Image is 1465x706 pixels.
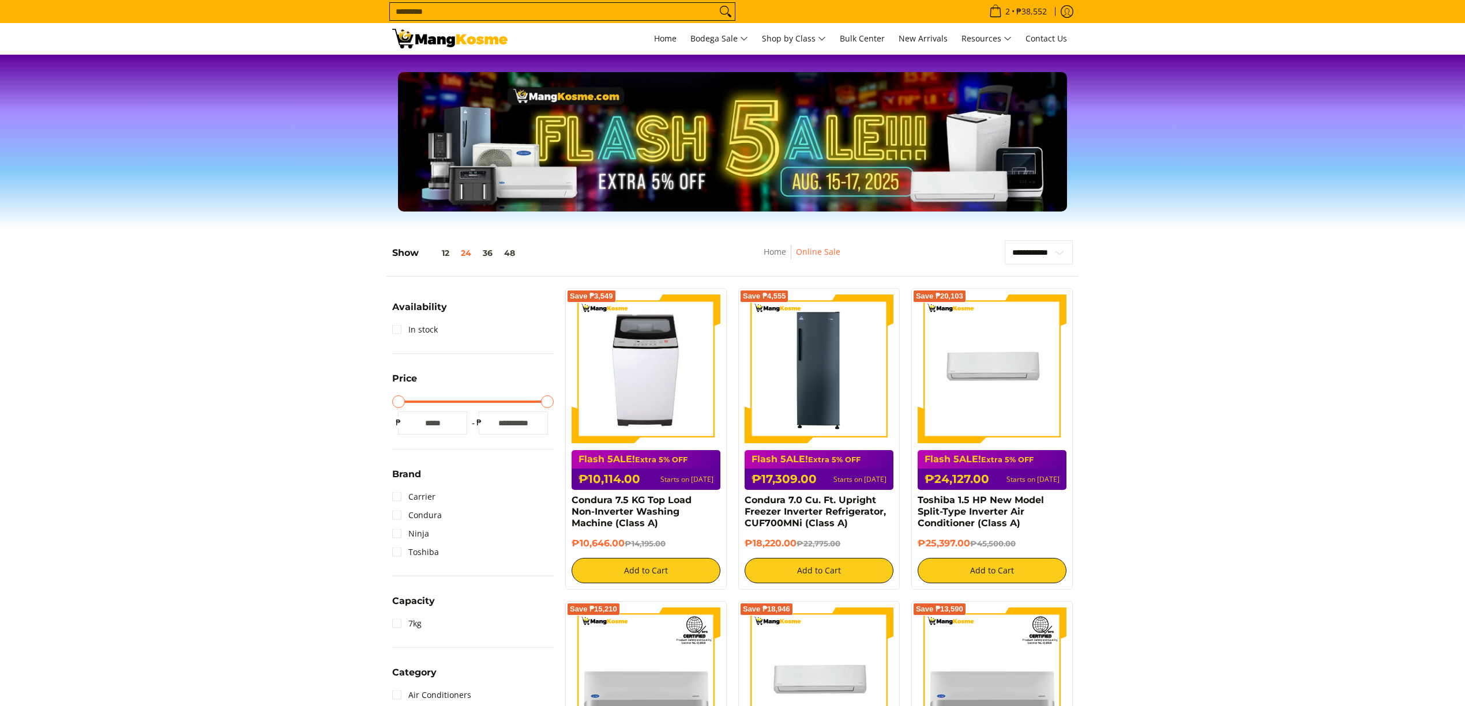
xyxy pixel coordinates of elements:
a: Condura 7.0 Cu. Ft. Upright Freezer Inverter Refrigerator, CUF700MNi (Class A) [745,494,886,528]
a: Bulk Center [834,23,891,54]
img: Toshiba 1.5 HP New Model Split-Type Inverter Air Conditioner (Class A) [918,295,1066,443]
h6: ₱25,397.00 [918,538,1066,549]
span: Resources [961,32,1012,46]
a: In stock [392,320,438,339]
span: Capacity [392,596,435,606]
del: ₱22,775.00 [797,539,840,548]
del: ₱14,195.00 [625,539,666,548]
span: Save ₱3,549 [570,293,613,300]
summary: Open [392,374,417,392]
span: Home [654,33,677,44]
button: 48 [498,248,521,258]
a: Ninja [392,524,429,543]
span: ₱ [392,417,404,428]
button: 12 [419,248,455,258]
a: Carrier [392,488,435,506]
a: Resources [956,23,1017,54]
h6: ₱18,220.00 [745,538,893,549]
a: 7kg [392,614,422,633]
img: condura-7.5kg-topload-non-inverter-washing-machine-class-c-full-view-mang-kosme [576,295,716,443]
span: 2 [1004,7,1012,16]
h5: Show [392,247,521,259]
span: Price [392,374,417,383]
span: ₱ [473,417,484,428]
a: New Arrivals [893,23,953,54]
span: Contact Us [1025,33,1067,44]
summary: Open [392,303,447,320]
span: Availability [392,303,447,312]
h6: ₱10,646.00 [572,538,720,549]
a: Toshiba 1.5 HP New Model Split-Type Inverter Air Conditioner (Class A) [918,494,1044,528]
del: ₱45,500.00 [970,539,1016,548]
span: Bulk Center [840,33,885,44]
summary: Open [392,470,421,488]
summary: Open [392,668,437,686]
a: Home [764,246,786,257]
a: Toshiba [392,543,439,561]
span: Save ₱15,210 [570,606,617,613]
span: Category [392,668,437,677]
a: Home [648,23,682,54]
span: Bodega Sale [690,32,748,46]
span: Save ₱18,946 [743,606,790,613]
a: Condura 7.5 KG Top Load Non-Inverter Washing Machine (Class A) [572,494,692,528]
nav: Breadcrumbs [688,245,916,271]
a: Online Sale [796,246,840,257]
img: BREAKING NEWS: Flash 5ale! August 15-17, 2025 l Mang Kosme [392,29,508,48]
span: New Arrivals [899,33,948,44]
nav: Main Menu [519,23,1073,54]
a: Shop by Class [756,23,832,54]
img: Condura 7.0 Cu. Ft. Upright Freezer Inverter Refrigerator, CUF700MNi (Class A) [745,295,893,443]
span: • [986,5,1050,18]
a: Bodega Sale [685,23,754,54]
span: ₱38,552 [1015,7,1049,16]
span: Shop by Class [762,32,826,46]
span: Save ₱13,590 [916,606,963,613]
a: Contact Us [1020,23,1073,54]
span: Brand [392,470,421,479]
button: Add to Cart [572,558,720,583]
button: Add to Cart [745,558,893,583]
button: Add to Cart [918,558,1066,583]
a: Air Conditioners [392,686,471,704]
span: Save ₱4,555 [743,293,786,300]
span: Save ₱20,103 [916,293,963,300]
summary: Open [392,596,435,614]
button: Search [716,3,735,20]
button: 36 [477,248,498,258]
button: 24 [455,248,477,258]
a: Condura [392,506,442,524]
